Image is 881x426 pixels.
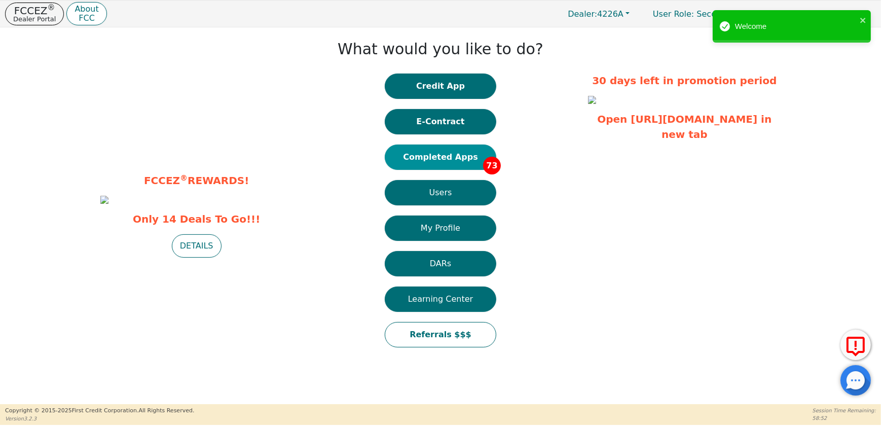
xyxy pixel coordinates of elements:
p: FCCEZ REWARDS! [100,173,293,188]
button: FCCEZ®Dealer Portal [5,3,64,25]
button: Users [385,180,496,205]
p: FCCEZ [13,6,56,16]
button: Learning Center [385,287,496,312]
button: Report Error to FCC [840,330,871,360]
img: 7e68f56a-3128-431f-bd64-5247a39f441b [588,96,596,104]
button: 4226A:[PERSON_NAME] [752,6,876,22]
span: Dealer: [568,9,597,19]
p: 30 days left in promotion period [588,73,781,88]
p: FCC [75,14,98,22]
span: 73 [483,157,501,174]
button: DETAILS [172,234,222,258]
button: Credit App [385,74,496,99]
div: Welcome [735,21,857,32]
button: DARs [385,251,496,276]
p: Session Time Remaining: [813,407,876,414]
button: Dealer:4226A [557,6,640,22]
span: User Role : [653,9,694,19]
p: Secondary [643,4,750,24]
img: be65caa5-47fe-4b3f-a7b1-ce054cd588c6 [100,196,108,204]
button: close [860,14,867,26]
span: All Rights Reserved. [138,407,194,414]
h1: What would you like to do? [338,40,543,58]
a: User Role: Secondary [643,4,750,24]
p: Version 3.2.3 [5,415,194,422]
button: E-Contract [385,109,496,134]
button: Completed Apps73 [385,145,496,170]
p: Copyright © 2015- 2025 First Credit Corporation. [5,407,194,415]
button: Referrals $$$ [385,322,496,347]
button: AboutFCC [66,2,106,26]
a: Open [URL][DOMAIN_NAME] in new tab [597,113,772,140]
button: My Profile [385,216,496,241]
span: 4226A [568,9,623,19]
span: Only 14 Deals To Go!!! [100,211,293,227]
sup: ® [48,3,55,12]
p: Dealer Portal [13,16,56,22]
sup: ® [180,173,188,183]
p: About [75,5,98,13]
p: 58:52 [813,414,876,422]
